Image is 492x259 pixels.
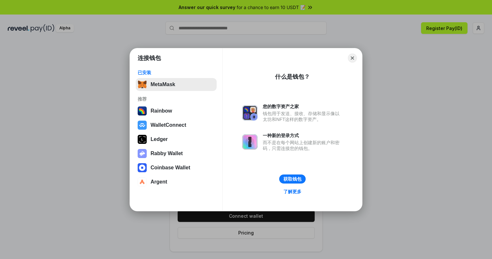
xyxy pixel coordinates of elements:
img: svg+xml,%3Csvg%20xmlns%3D%22http%3A%2F%2Fwww.w3.org%2F2000%2Fsvg%22%20fill%3D%22none%22%20viewBox... [242,105,258,121]
button: Ledger [136,133,217,146]
a: 了解更多 [280,187,305,196]
img: svg+xml,%3Csvg%20xmlns%3D%22http%3A%2F%2Fwww.w3.org%2F2000%2Fsvg%22%20fill%3D%22none%22%20viewBox... [138,149,147,158]
img: svg+xml,%3Csvg%20width%3D%2228%22%20height%3D%2228%22%20viewBox%3D%220%200%2028%2028%22%20fill%3D... [138,163,147,172]
div: 而不是在每个网站上创建新的账户和密码，只需连接您的钱包。 [263,140,343,151]
img: svg+xml,%3Csvg%20fill%3D%22none%22%20height%3D%2233%22%20viewBox%3D%220%200%2035%2033%22%20width%... [138,80,147,89]
div: WalletConnect [151,122,186,128]
div: 获取钱包 [283,176,301,182]
h1: 连接钱包 [138,54,161,62]
button: Argent [136,175,217,188]
img: svg+xml,%3Csvg%20width%3D%22120%22%20height%3D%22120%22%20viewBox%3D%220%200%20120%20120%22%20fil... [138,106,147,115]
button: WalletConnect [136,119,217,132]
div: 一种新的登录方式 [263,133,343,138]
div: Rainbow [151,108,172,114]
button: Close [348,54,357,63]
div: Argent [151,179,167,185]
button: Rainbow [136,105,217,117]
div: 了解更多 [283,189,301,194]
div: Coinbase Wallet [151,165,190,171]
div: MetaMask [151,82,175,87]
div: Ledger [151,136,168,142]
button: MetaMask [136,78,217,91]
div: Rabby Wallet [151,151,183,156]
div: 什么是钱包？ [275,73,310,81]
button: Coinbase Wallet [136,161,217,174]
div: 已安装 [138,70,215,75]
img: svg+xml,%3Csvg%20xmlns%3D%22http%3A%2F%2Fwww.w3.org%2F2000%2Fsvg%22%20width%3D%2228%22%20height%3... [138,135,147,144]
div: 推荐 [138,96,215,102]
img: svg+xml,%3Csvg%20width%3D%2228%22%20height%3D%2228%22%20viewBox%3D%220%200%2028%2028%22%20fill%3D... [138,121,147,130]
div: 您的数字资产之家 [263,104,343,109]
button: 获取钱包 [279,174,306,184]
div: 钱包用于发送、接收、存储和显示像以太坊和NFT这样的数字资产。 [263,111,343,122]
img: svg+xml,%3Csvg%20width%3D%2228%22%20height%3D%2228%22%20viewBox%3D%220%200%2028%2028%22%20fill%3D... [138,177,147,186]
img: svg+xml,%3Csvg%20xmlns%3D%22http%3A%2F%2Fwww.w3.org%2F2000%2Fsvg%22%20fill%3D%22none%22%20viewBox... [242,134,258,150]
button: Rabby Wallet [136,147,217,160]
